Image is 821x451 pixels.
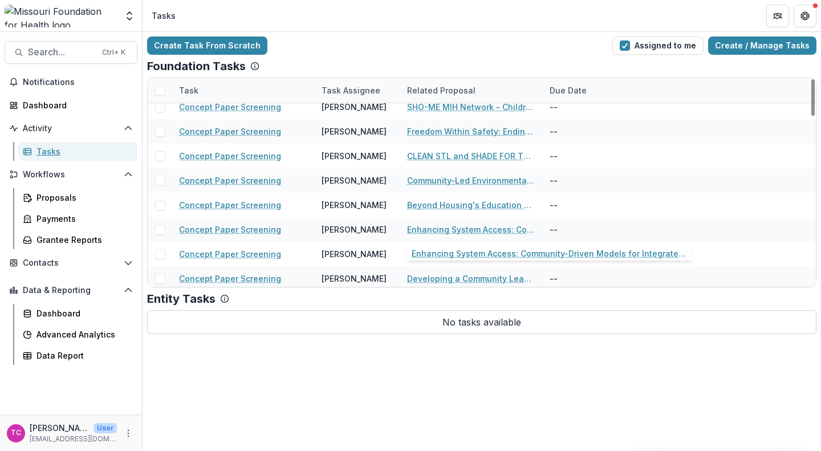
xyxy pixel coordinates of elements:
button: Open Activity [5,119,137,137]
div: [PERSON_NAME] [322,125,387,137]
div: Due Date [543,78,628,103]
button: Get Help [794,5,816,27]
div: Task Assignee [315,84,387,96]
span: Data & Reporting [23,286,119,295]
div: -- [543,217,628,242]
div: -- [543,95,628,119]
a: CLEAN STL and SHADE FOR THE FUTURE: Community Engagement in Post-tornado Soil/Air Quality Testing [407,150,536,162]
div: Payments [36,213,128,225]
div: Advanced Analytics [36,328,128,340]
div: [PERSON_NAME] [322,150,387,162]
span: Search... [28,47,95,58]
div: Tori Cope [11,429,21,437]
div: Task [172,78,315,103]
a: Concept Paper Screening [179,199,281,211]
div: -- [543,193,628,217]
div: Data Report [36,350,128,361]
div: -- [543,168,628,193]
button: Search... [5,41,137,64]
a: Enhancing System Access: Community-Driven Models for Integrated Health Care in [GEOGRAPHIC_DATA][... [407,224,536,235]
div: [PERSON_NAME] [322,248,387,260]
a: Proposals [18,188,137,207]
a: Payments [18,209,137,228]
div: Ctrl + K [100,46,128,59]
span: Notifications [23,78,133,87]
div: Due Date [543,84,594,96]
div: -- [543,119,628,144]
a: Dashboard [18,304,137,323]
button: Open Contacts [5,254,137,272]
div: -- [543,242,628,266]
a: Create / Manage Tasks [708,36,816,55]
button: Open entity switcher [121,5,137,27]
a: Advanced Analytics [18,325,137,344]
a: Integrating Spatial, Environmental, and Experiential Data to Identify Health Inequity in Chronic ... [407,248,536,260]
p: User [94,423,117,433]
img: Missouri Foundation for Health logo [5,5,117,27]
button: Partners [766,5,789,27]
div: Dashboard [23,99,128,111]
div: Proposals [36,192,128,204]
span: Activity [23,124,119,133]
a: Tasks [18,142,137,161]
div: Tasks [152,10,176,22]
a: Concept Paper Screening [179,273,281,285]
div: Dashboard [36,307,128,319]
a: Freedom Within Safety: Ending Elopement and Transforming [MEDICAL_DATA] Care in [US_STATE] Long-T... [407,125,536,137]
div: [PERSON_NAME] [322,273,387,285]
div: [PERSON_NAME] [322,224,387,235]
a: Concept Paper Screening [179,150,281,162]
button: Assigned to me [612,36,704,55]
p: [PERSON_NAME] [30,422,89,434]
p: [EMAIL_ADDRESS][DOMAIN_NAME] [30,434,117,444]
a: Concept Paper Screening [179,101,281,113]
a: Beyond Housing's Education Wrap Around Services [407,199,536,211]
div: Tasks [36,145,128,157]
a: Concept Paper Screening [179,224,281,235]
a: SHO-ME MIH Network – Children with Medical Complexities (CMC) Pilot [407,101,536,113]
div: -- [543,144,628,168]
button: More [121,426,135,440]
button: Notifications [5,73,137,91]
nav: breadcrumb [147,7,180,24]
p: No tasks available [147,310,816,334]
a: Create Task From Scratch [147,36,267,55]
div: Related Proposal [400,84,482,96]
p: Entity Tasks [147,292,216,306]
div: Task Assignee [315,78,400,103]
span: Workflows [23,170,119,180]
p: Foundation Tasks [147,59,246,73]
a: Dashboard [5,96,137,115]
a: Developing a Community Leadership Collaborative for [US_STATE] [407,273,536,285]
a: Concept Paper Screening [179,174,281,186]
a: Data Report [18,346,137,365]
a: Concept Paper Screening [179,248,281,260]
div: Task [172,84,205,96]
a: Concept Paper Screening [179,125,281,137]
div: Grantee Reports [36,234,128,246]
div: [PERSON_NAME] [322,174,387,186]
span: Contacts [23,258,119,268]
button: Open Data & Reporting [5,281,137,299]
div: Related Proposal [400,78,543,103]
a: Community-Led Environmental Health Assessment: Measuring What Matters in Post-Tornado [GEOGRAPHIC... [407,174,536,186]
div: -- [543,266,628,291]
a: Grantee Reports [18,230,137,249]
button: Open Workflows [5,165,137,184]
div: [PERSON_NAME] [322,199,387,211]
div: [PERSON_NAME] [322,101,387,113]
